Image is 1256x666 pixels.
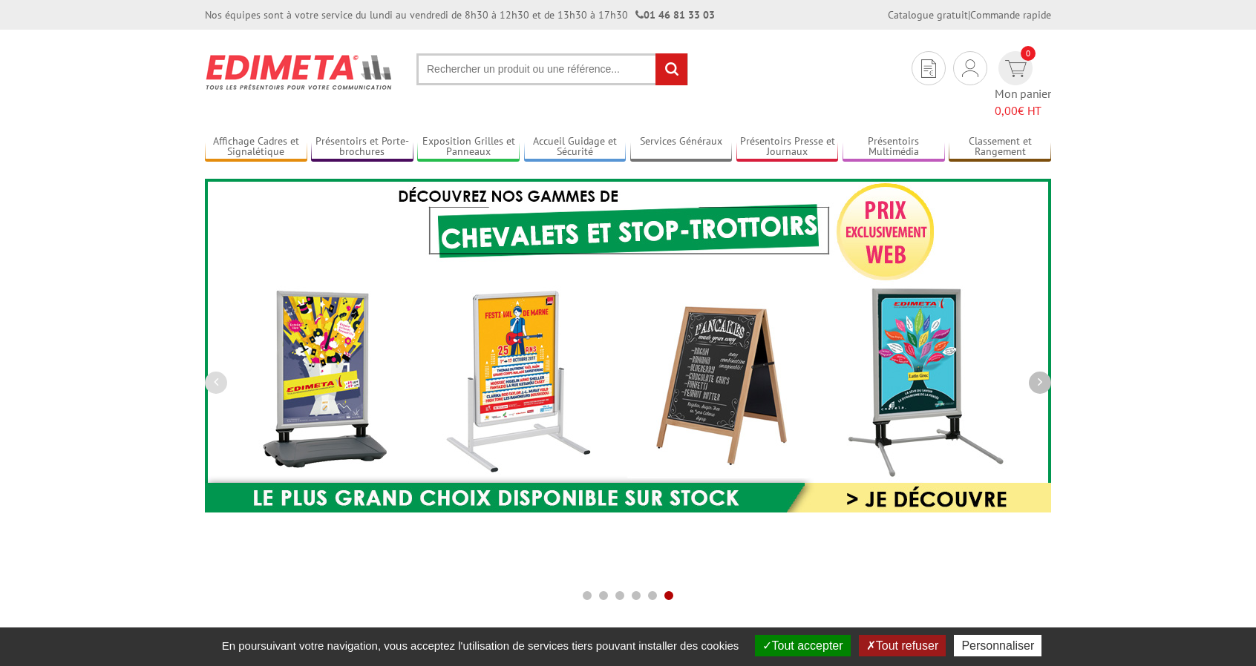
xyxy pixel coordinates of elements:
[630,135,733,159] a: Services Généraux
[859,635,946,656] button: Tout refuser
[1021,46,1036,61] span: 0
[970,8,1051,22] a: Commande rapide
[843,135,945,159] a: Présentoirs Multimédia
[949,135,1051,159] a: Classement et Rangement
[954,635,1041,656] button: Personnaliser (fenêtre modale)
[921,59,936,78] img: devis rapide
[1005,60,1027,77] img: devis rapide
[417,135,520,159] a: Exposition Grilles et Panneaux
[311,135,413,159] a: Présentoirs et Porte-brochures
[995,85,1051,119] span: Mon panier
[736,135,839,159] a: Présentoirs Presse et Journaux
[995,51,1051,119] a: devis rapide 0 Mon panier 0,00€ HT
[205,44,394,99] img: Présentoir, panneau, stand - Edimeta - PLV, affichage, mobilier bureau, entreprise
[416,53,688,85] input: Rechercher un produit ou une référence...
[995,103,1018,118] span: 0,00
[215,639,747,652] span: En poursuivant votre navigation, vous acceptez l'utilisation de services tiers pouvant installer ...
[755,635,851,656] button: Tout accepter
[205,135,307,159] a: Affichage Cadres et Signalétique
[655,53,687,85] input: rechercher
[888,8,968,22] a: Catalogue gratuit
[205,7,715,22] div: Nos équipes sont à votre service du lundi au vendredi de 8h30 à 12h30 et de 13h30 à 17h30
[888,7,1051,22] div: |
[962,59,978,77] img: devis rapide
[524,135,627,159] a: Accueil Guidage et Sécurité
[635,8,715,22] strong: 01 46 81 33 03
[995,102,1051,119] span: € HT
